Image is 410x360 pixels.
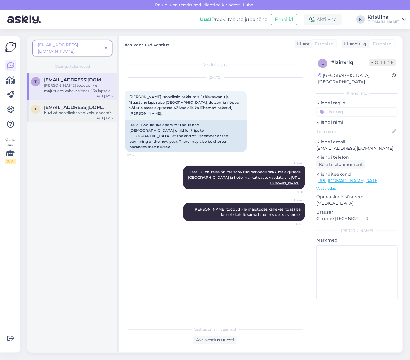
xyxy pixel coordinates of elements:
[295,41,310,47] div: Klient
[316,100,398,106] p: Kliendi tag'id
[316,215,398,222] p: Chrome [TECHNICAL_ID]
[316,139,398,145] p: Kliendi email
[316,154,398,160] p: Kliendi telefon
[316,91,398,96] div: Kliendi info
[44,77,107,83] span: Tagneluts@gmail.com
[317,128,391,135] input: Lisa nimi
[188,170,302,185] span: Tere. Dubai reise on me soovitud perioodil pakkuda algusega [GEOGRAPHIC_DATA] ja hotellivalikut s...
[280,198,303,203] span: Heleri
[316,237,398,243] p: Märkmed
[280,221,303,226] span: 12:02
[304,14,342,25] div: Aktiivne
[316,228,398,233] div: [PERSON_NAME]
[194,327,236,332] span: Vestlus on arhiveeritud
[316,107,398,117] input: Lisa tag
[44,105,107,110] span: Tagneluts@gmail.com
[200,16,268,23] div: Proovi tasuta juba täna:
[318,72,392,85] div: [GEOGRAPHIC_DATA], [GEOGRAPHIC_DATA]
[315,41,333,47] span: Estonian
[322,61,324,66] span: l
[35,79,37,84] span: T
[124,40,169,48] label: Arhiveeritud vestlus
[125,75,305,80] div: [DATE]
[5,41,16,53] img: Askly Logo
[200,16,211,22] b: Uus!
[367,15,400,20] div: Kristiina
[241,2,255,8] span: Luba
[356,15,365,24] div: K
[193,207,302,217] span: [PERSON_NAME] toodud 1-le majutudes kahekesi toas (13a lapsele kehtib sama hind mis täiskasvanule)
[44,83,113,94] div: [PERSON_NAME] toodud 1-le majutudes kahekesi toas (13a lapsele kehtib sama hind mis täiskasvanule)
[316,209,398,215] p: Brauser
[125,120,247,152] div: Hello, I would like offers for 1 adult and [DEMOGRAPHIC_DATA] child for trips to [GEOGRAPHIC_DATA...
[331,59,369,66] div: # lzinxrlq
[316,160,365,169] div: Küsi telefoninumbrit
[316,171,398,178] p: Klienditeekond
[35,107,37,111] span: T
[193,336,237,344] div: Ava vestlus uuesti
[38,42,78,54] span: [EMAIL_ADDRESS][DOMAIN_NAME]
[367,15,406,24] a: Kristiina[DOMAIN_NAME]
[316,145,398,152] p: [EMAIL_ADDRESS][DOMAIN_NAME]
[5,159,16,164] div: 2 / 3
[127,153,150,157] span: 11:56
[95,116,113,120] div: [DATE] 13:07
[316,186,398,191] p: Vaata edasi ...
[316,194,398,200] p: Operatsioonisüsteem
[367,20,400,24] div: [DOMAIN_NAME]
[125,62,305,67] div: Vestlus algas
[95,94,113,98] div: [DATE] 12:02
[342,41,368,47] div: Klienditugi
[369,59,396,66] span: Offline
[129,95,240,116] span: [PERSON_NAME], sooviksin pakkumisi 1 täiskasvanu ja 13aastane laps reise [GEOGRAPHIC_DATA], detse...
[280,161,303,165] span: Heleri
[280,190,303,194] span: 12:01
[316,119,398,125] p: Kliendi nimi
[316,200,398,207] p: [MEDICAL_DATA]
[44,110,113,116] div: huvi või sooviksite veel veidi oodata?
[316,178,379,183] a: [URL][DOMAIN_NAME][DATE]
[5,137,16,164] div: Vaata siia
[373,41,391,47] span: Estonian
[271,14,297,25] button: Emailid
[55,64,90,69] span: Otsingu tulemused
